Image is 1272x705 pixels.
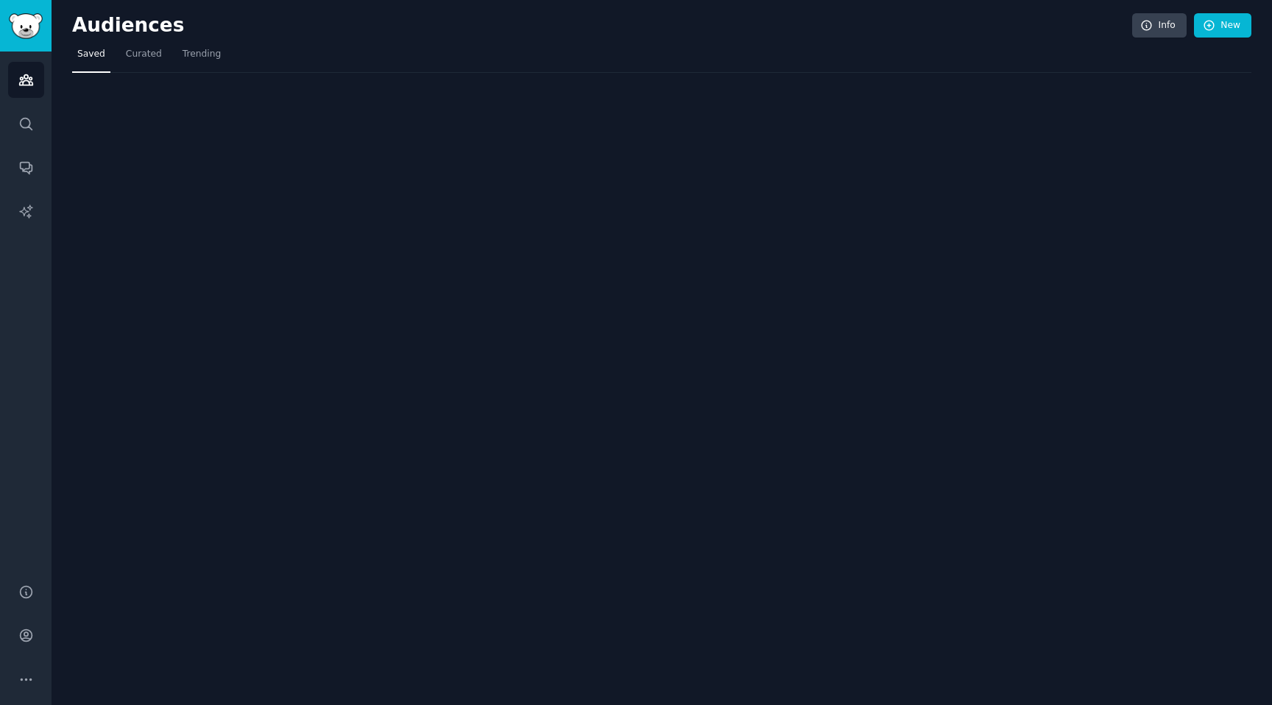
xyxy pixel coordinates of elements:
img: GummySearch logo [9,13,43,39]
a: Curated [121,43,167,73]
a: Info [1132,13,1187,38]
h2: Audiences [72,14,1132,38]
span: Curated [126,48,162,61]
span: Saved [77,48,105,61]
a: Trending [177,43,226,73]
a: New [1194,13,1251,38]
a: Saved [72,43,110,73]
span: Trending [183,48,221,61]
